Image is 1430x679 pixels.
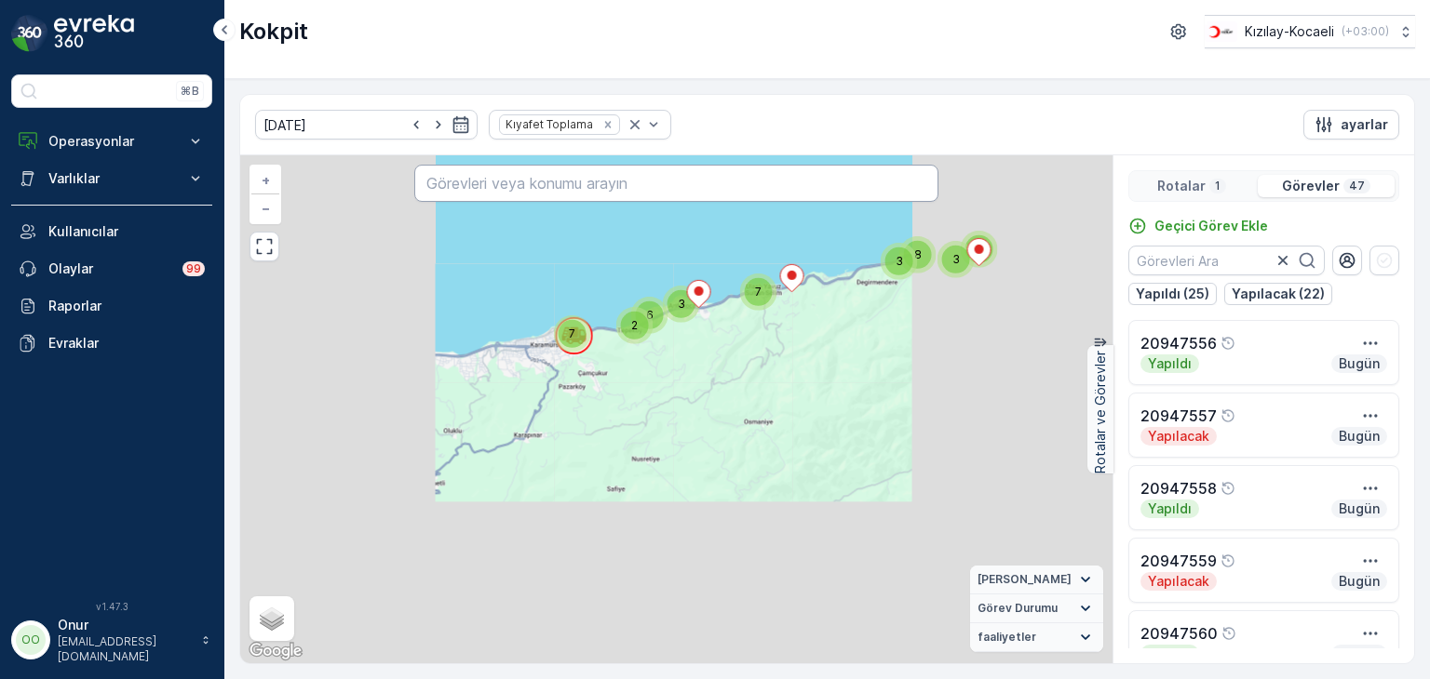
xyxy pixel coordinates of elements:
span: [PERSON_NAME] [978,572,1072,587]
p: Olaylar [48,260,171,278]
summary: faaliyetler [970,623,1103,652]
p: Varlıklar [48,169,175,188]
input: dd/mm/yyyy [255,110,478,140]
span: Görev Durumu [978,601,1058,616]
span: 2 [631,318,638,332]
span: 7 [569,326,575,340]
a: Raporlar [11,287,212,325]
p: Bugün [1337,427,1382,446]
div: Yardım Araç İkonu [1221,626,1236,641]
button: Varlıklar [11,160,212,197]
p: Rotalar ve Görevler [1091,351,1110,473]
button: Operasyonlar [11,123,212,160]
p: 47 [1347,179,1367,193]
span: 3 [678,297,685,311]
div: 3 [938,241,975,278]
div: 7 [554,315,591,353]
span: 8 [914,247,922,261]
p: 99 [186,261,201,276]
div: 5 [961,231,998,268]
button: Kızılay-Kocaeli(+03:00) [1205,15,1415,48]
button: ayarlar [1303,110,1399,140]
p: ( +03:00 ) [1342,24,1389,39]
button: Yapılacak (22) [1224,283,1332,305]
p: Yapılacak [1146,427,1211,446]
span: 3 [952,252,960,266]
p: Yapılacak [1146,572,1211,591]
p: Rotalar [1157,177,1206,195]
div: Yardım Araç İkonu [1221,336,1235,351]
p: Raporlar [48,297,205,315]
span: 6 [646,308,654,322]
p: Kullanıcılar [48,222,205,241]
div: Yardım Araç İkonu [1221,408,1235,423]
div: OO [16,625,46,655]
p: ayarlar [1341,115,1388,134]
div: 3 [881,243,918,280]
div: 2 [616,307,654,344]
p: Geçici Görev Ekle [1154,217,1268,235]
span: 7 [755,285,762,299]
p: Kızılay-Kocaeli [1245,22,1334,41]
p: 20947558 [1140,477,1217,499]
input: Görevleri veya konumu arayın [414,165,938,202]
span: 3 [896,254,903,268]
img: logo_dark-DEwI_e13.png [54,15,134,52]
p: Evraklar [48,334,205,353]
p: ⌘B [181,84,199,99]
span: faaliyetler [978,630,1036,645]
button: Yapıldı (25) [1128,283,1217,305]
img: Google [245,639,306,663]
input: Görevleri Ara [1128,246,1325,275]
a: Olaylar99 [11,250,212,287]
a: Yakınlaştır [251,166,279,194]
p: Bugün [1337,354,1382,373]
p: Kokpit [239,17,308,47]
p: Bugün [1337,499,1382,518]
p: Bugün [1337,572,1382,591]
p: Yapıldı [1146,499,1194,518]
img: logo [11,15,48,52]
p: Yapıldı [1146,354,1194,373]
a: Geçici Görev Ekle [1128,217,1268,235]
div: Yardım Araç İkonu [1221,481,1235,496]
p: Onur [58,616,192,634]
img: k%C4%B1z%C4%B1lay_0jL9uU1.png [1205,21,1237,42]
span: v 1.47.3 [11,601,212,612]
a: Bu bölgeyi Google Haritalar'da açın (yeni pencerede açılır) [245,639,306,663]
p: Yapıldı (25) [1136,285,1209,303]
p: Yapılacak (22) [1232,285,1325,303]
p: [EMAIL_ADDRESS][DOMAIN_NAME] [58,634,192,664]
a: Layers [251,598,292,639]
span: − [262,200,271,216]
div: Kıyafet Toplama [500,115,596,133]
button: OOOnur[EMAIL_ADDRESS][DOMAIN_NAME] [11,616,212,664]
p: Görevler [1282,177,1340,195]
span: + [262,172,270,188]
div: 3 [663,286,700,323]
p: 1 [1213,179,1222,193]
a: Kullanıcılar [11,213,212,250]
a: Evraklar [11,325,212,362]
p: Operasyonlar [48,132,175,151]
p: Yapıldı [1146,645,1194,663]
p: Bugün [1337,645,1382,663]
div: Remove Kıyafet Toplama [598,117,618,132]
div: Yardım Araç İkonu [1221,553,1235,568]
p: 20947559 [1140,550,1217,572]
summary: Görev Durumu [970,594,1103,623]
div: 6 [631,297,668,334]
p: 20947557 [1140,405,1217,427]
p: 20947560 [1140,622,1218,645]
a: Uzaklaştır [251,194,279,222]
div: 7 [740,273,777,311]
summary: [PERSON_NAME] [970,566,1103,594]
p: 20947556 [1140,332,1217,354]
div: 8 [899,236,937,273]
